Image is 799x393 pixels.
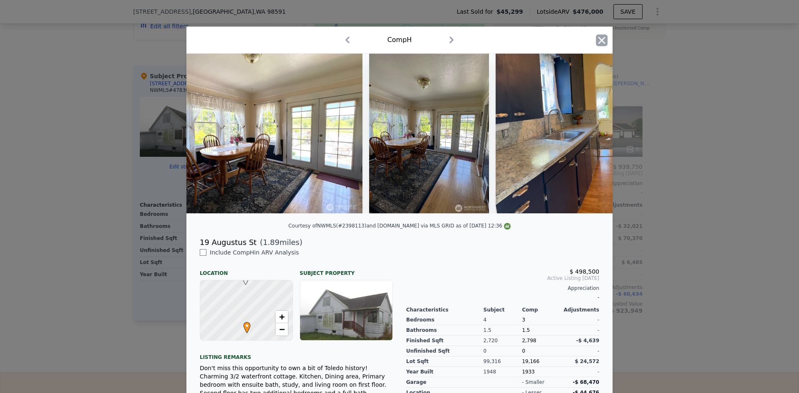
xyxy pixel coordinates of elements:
span: -$ 68,470 [573,379,599,385]
div: Year Built [406,367,484,377]
div: Bedrooms [406,315,484,325]
img: Property Img [149,54,362,213]
span: Active Listing [DATE] [406,275,599,282]
div: Courtesy of NWMLS (#2398113) and [DOMAIN_NAME] via MLS GRID as of [DATE] 12:36 [288,223,511,229]
div: Location [200,263,293,277]
div: 1948 [484,367,522,377]
span: ( miles) [257,237,303,248]
span: 19,166 [522,358,539,364]
span: 0 [522,348,525,354]
div: Comp [522,306,561,313]
div: - [561,346,599,356]
div: Subject Property [300,263,393,277]
span: 2,798 [522,338,536,344]
div: garage [406,377,484,388]
img: Property Img [369,54,489,213]
div: Adjustments [561,306,599,313]
div: - [561,325,599,336]
div: Subject [484,306,522,313]
div: 99,316 [484,356,522,367]
div: Listing remarks [200,347,393,361]
div: Lot Sqft [406,356,484,367]
div: - [406,292,599,303]
div: Finished Sqft [406,336,484,346]
a: Zoom in [275,311,288,323]
div: 1.5 [522,325,561,336]
div: Bathrooms [406,325,484,336]
div: • [241,322,246,327]
img: Property Img [496,54,767,213]
div: Comp H [387,35,412,45]
div: 0 [484,346,522,356]
span: Include Comp H in ARV Analysis [206,249,302,256]
div: 1933 [522,367,561,377]
div: Appreciation [406,285,599,292]
a: Zoom out [275,323,288,336]
div: 4 [484,315,522,325]
div: 2,720 [484,336,522,346]
div: - [561,315,599,325]
div: - [561,367,599,377]
span: 3 [522,317,525,323]
div: Unfinished Sqft [406,346,484,356]
span: $ 498,500 [570,268,599,275]
div: 1.5 [484,325,522,336]
img: NWMLS Logo [504,223,511,230]
span: + [279,311,285,322]
span: 1.89 [263,238,280,247]
div: - smaller [522,379,544,386]
span: -$ 4,639 [576,338,599,344]
div: Characteristics [406,306,484,313]
span: $ 24,572 [575,358,599,364]
div: 19 Augustus St [200,237,257,248]
span: • [241,319,253,332]
span: − [279,324,285,334]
